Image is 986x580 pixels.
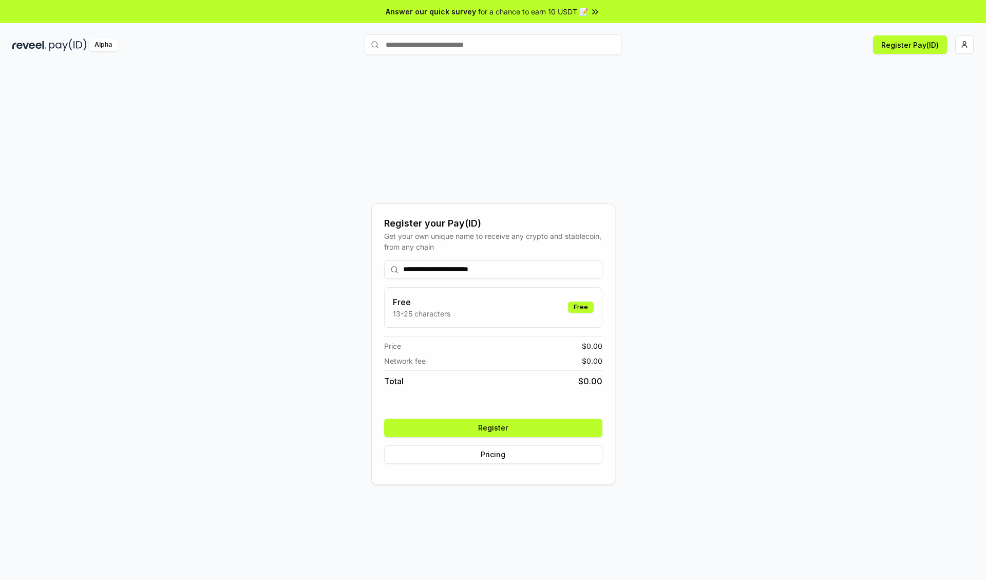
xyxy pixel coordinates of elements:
[582,341,602,351] span: $ 0.00
[478,6,588,17] span: for a chance to earn 10 USDT 📝
[49,39,87,51] img: pay_id
[89,39,118,51] div: Alpha
[384,231,602,252] div: Get your own unique name to receive any crypto and stablecoin, from any chain
[568,302,594,313] div: Free
[384,341,401,351] span: Price
[384,445,602,464] button: Pricing
[384,419,602,437] button: Register
[578,375,602,387] span: $ 0.00
[582,356,602,366] span: $ 0.00
[384,356,426,366] span: Network fee
[873,35,947,54] button: Register Pay(ID)
[393,296,450,308] h3: Free
[12,39,47,51] img: reveel_dark
[384,375,404,387] span: Total
[384,216,602,231] div: Register your Pay(ID)
[386,6,476,17] span: Answer our quick survey
[393,308,450,319] p: 13-25 characters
